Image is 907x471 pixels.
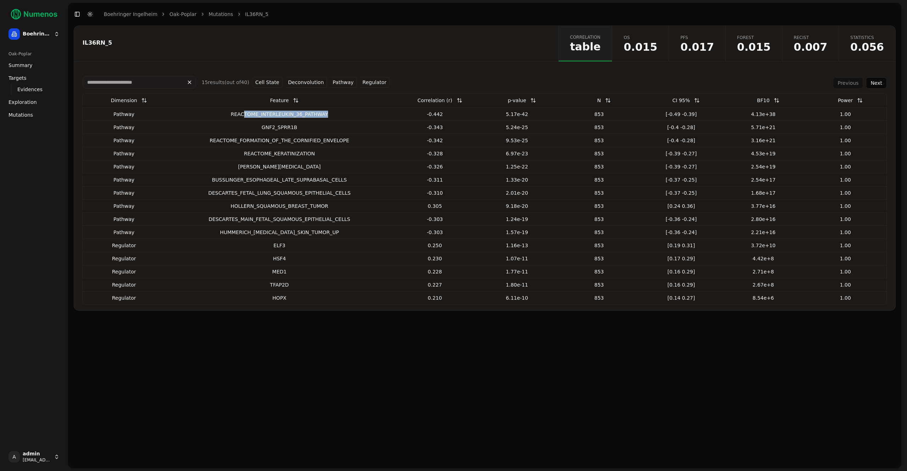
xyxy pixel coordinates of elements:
div: 853 [561,203,637,210]
div: [0.14 0.27] [643,294,720,301]
div: pathway [86,189,162,196]
button: Regulator [360,77,390,88]
div: 853 [561,137,637,144]
div: pathway [86,176,162,183]
div: 4.42e+8 [725,255,801,262]
div: REACTOME_INTERLEUKIN_36_PATHWAY [168,111,391,118]
div: [-0.49 -0.39] [643,111,720,118]
div: 1.00 [807,189,884,196]
div: HOPX [168,294,391,301]
div: 6.11e-10 [479,294,555,301]
div: regulator [86,268,162,275]
div: 1.00 [807,216,884,223]
div: 853 [561,163,637,170]
div: DESCARTES_FETAL_LUNG_SQUAMOUS_EPITHELIAL_CELLS [168,189,391,196]
a: Forest0.015 [725,26,782,61]
div: 3.77e+16 [725,203,801,210]
div: -0.342 [397,137,473,144]
div: 853 [561,150,637,157]
div: 1.00 [807,137,884,144]
a: Exploration [6,96,62,108]
div: 0.227 [397,281,473,288]
div: 5.24e-25 [479,124,555,131]
div: [0.24 0.36] [643,203,720,210]
div: [0.17 0.29] [643,255,720,262]
div: REACTOME_KERATINIZATION [168,150,391,157]
div: BUSSLINGER_ESOPHAGEAL_LATE_SUPRABASAL_CELLS [168,176,391,183]
div: [0.16 0.29] [643,268,720,275]
div: 0.228 [397,268,473,275]
a: Mutations [209,11,233,18]
div: 1.00 [807,124,884,131]
span: (out of 40 ) [225,79,249,85]
div: Oak-Poplar [6,48,62,60]
div: HOLLERN_SQUAMOUS_BREAST_TUMOR [168,203,391,210]
div: regulator [86,242,162,249]
span: [EMAIL_ADDRESS] [23,457,51,463]
span: admin [23,451,51,457]
nav: breadcrumb [104,11,269,18]
span: table [570,41,601,52]
div: 3.16e+21 [725,137,801,144]
button: Toggle Sidebar [72,9,82,19]
span: 0.056 [850,42,884,52]
a: Statistics0.056 [839,26,895,61]
div: [0.19 0.31] [643,242,720,249]
span: Evidences [17,86,43,93]
div: 1.33e-20 [479,176,555,183]
div: 853 [561,268,637,275]
div: GNF2_SPRR1B [168,124,391,131]
span: Forest [737,35,771,40]
div: [-0.4 -0.28] [643,124,720,131]
a: Summary [6,60,62,71]
div: ELF3 [168,242,391,249]
div: [-0.4 -0.28] [643,137,720,144]
button: Toggle Dark Mode [85,9,95,19]
div: 1.00 [807,176,884,183]
div: [-0.37 -0.25] [643,176,720,183]
div: 853 [561,189,637,196]
div: DESCARTES_MAIN_FETAL_SQUAMOUS_EPITHELIAL_CELLS [168,216,391,223]
div: REACTOME_FORMATION_OF_THE_CORNIFIED_ENVELOPE [168,137,391,144]
a: Boehringer Ingelheim [104,11,157,18]
div: pathway [86,229,162,236]
div: HSF4 [168,255,391,262]
div: -0.442 [397,111,473,118]
div: Correlation (r) [417,94,452,107]
img: Numenos [6,6,62,23]
div: 2.21e+16 [725,229,801,236]
a: Mutations [6,109,62,121]
a: Oak-Poplar [169,11,196,18]
div: 0.305 [397,203,473,210]
div: 1.00 [807,281,884,288]
span: 15 result s [202,79,225,85]
span: 0.007 [794,42,827,52]
div: regulator [86,281,162,288]
div: 1.00 [807,229,884,236]
div: pathway [86,216,162,223]
div: 4.53e+19 [725,150,801,157]
a: Recist0.007 [782,26,839,61]
div: Power [838,94,853,107]
div: N [597,94,601,107]
div: [-0.37 -0.25] [643,189,720,196]
div: Feature [270,94,289,107]
span: Mutations [9,111,33,118]
div: 0.210 [397,294,473,301]
div: 853 [561,242,637,249]
div: MED1 [168,268,391,275]
div: 0.230 [397,255,473,262]
div: 1.00 [807,294,884,301]
div: [-0.39 -0.27] [643,150,720,157]
span: Summary [9,62,33,69]
div: [PERSON_NAME][MEDICAL_DATA] [168,163,391,170]
div: TFAP2D [168,281,391,288]
div: 9.18e-20 [479,203,555,210]
div: 853 [561,281,637,288]
button: Aadmin[EMAIL_ADDRESS] [6,448,62,465]
div: 8.54e+6 [725,294,801,301]
div: 4.13e+38 [725,111,801,118]
div: 1.00 [807,255,884,262]
button: Boehringer Ingelheim [6,26,62,43]
span: OS [624,35,657,40]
